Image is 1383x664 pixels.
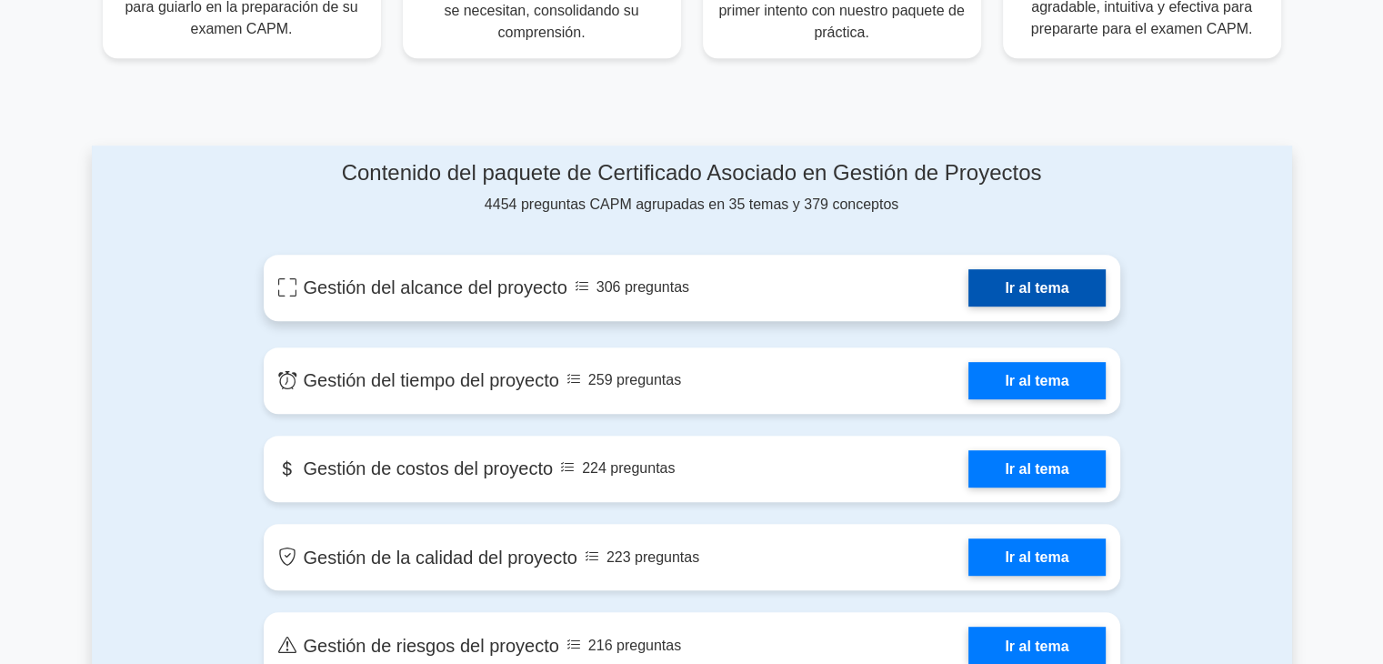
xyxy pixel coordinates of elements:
[968,269,1105,307] a: Ir al tema
[968,538,1105,576] a: Ir al tema
[968,627,1105,664] a: Ir al tema
[485,196,898,212] font: 4454 preguntas CAPM agrupadas en 35 temas y 379 conceptos
[342,160,1042,185] font: Contenido del paquete de Certificado Asociado en Gestión de Proyectos
[968,362,1105,399] a: Ir al tema
[968,450,1105,488] a: Ir al tema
